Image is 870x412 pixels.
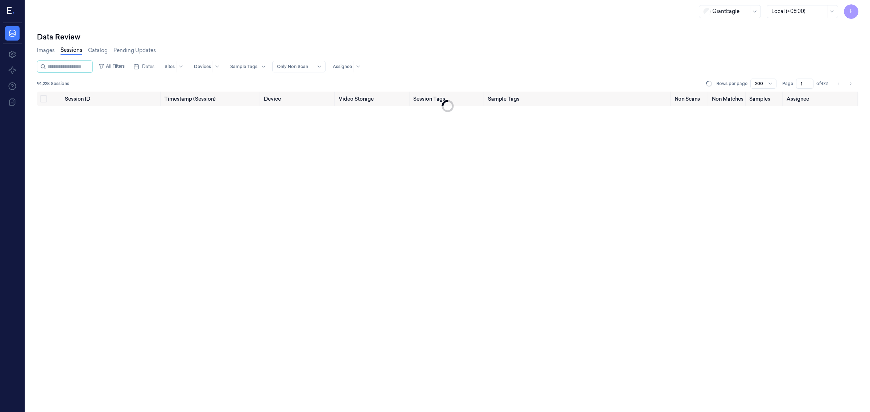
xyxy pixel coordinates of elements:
[142,63,154,70] span: Dates
[37,80,69,87] span: 94,228 Sessions
[113,47,156,54] a: Pending Updates
[709,92,746,106] th: Non Matches
[782,80,793,87] span: Page
[161,92,261,106] th: Timestamp (Session)
[261,92,336,106] th: Device
[746,92,784,106] th: Samples
[485,92,672,106] th: Sample Tags
[61,46,82,55] a: Sessions
[40,95,47,102] button: Select all
[672,92,709,106] th: Non Scans
[96,60,128,72] button: All Filters
[88,47,108,54] a: Catalog
[845,79,855,89] button: Go to next page
[336,92,410,106] th: Video Storage
[834,79,855,89] nav: pagination
[844,4,858,19] button: F
[784,92,858,106] th: Assignee
[37,47,55,54] a: Images
[37,32,858,42] div: Data Review
[716,80,747,87] p: Rows per page
[130,61,157,72] button: Dates
[410,92,485,106] th: Session Tags
[816,80,828,87] span: of 472
[62,92,162,106] th: Session ID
